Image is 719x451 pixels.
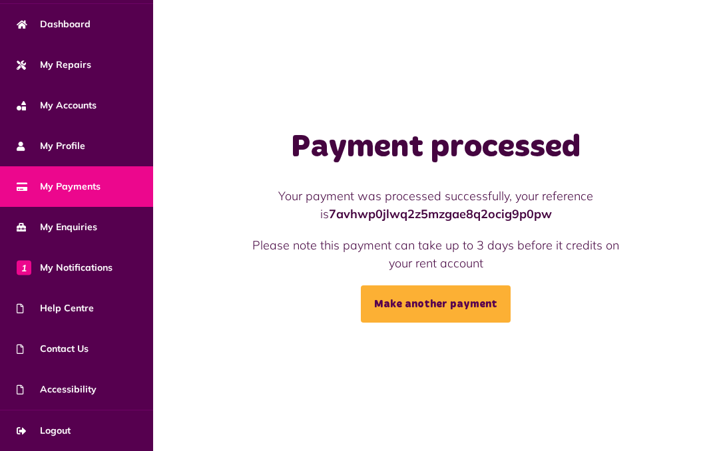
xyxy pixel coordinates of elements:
[17,301,94,315] span: Help Centre
[329,206,552,222] strong: 7avhwp0jlwq2z5mzgae8q2ocig9p0pw
[17,98,97,112] span: My Accounts
[17,17,91,31] span: Dashboard
[17,139,85,153] span: My Profile
[245,128,627,167] h1: Payment processed
[17,58,91,72] span: My Repairs
[17,220,97,234] span: My Enquiries
[17,260,31,275] span: 1
[17,261,113,275] span: My Notifications
[361,285,511,323] a: Make another payment
[17,424,71,438] span: Logout
[17,180,101,194] span: My Payments
[17,342,89,356] span: Contact Us
[245,236,627,272] p: Please note this payment can take up to 3 days before it credits on your rent account
[245,187,627,223] p: Your payment was processed successfully, your reference is
[17,382,97,396] span: Accessibility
